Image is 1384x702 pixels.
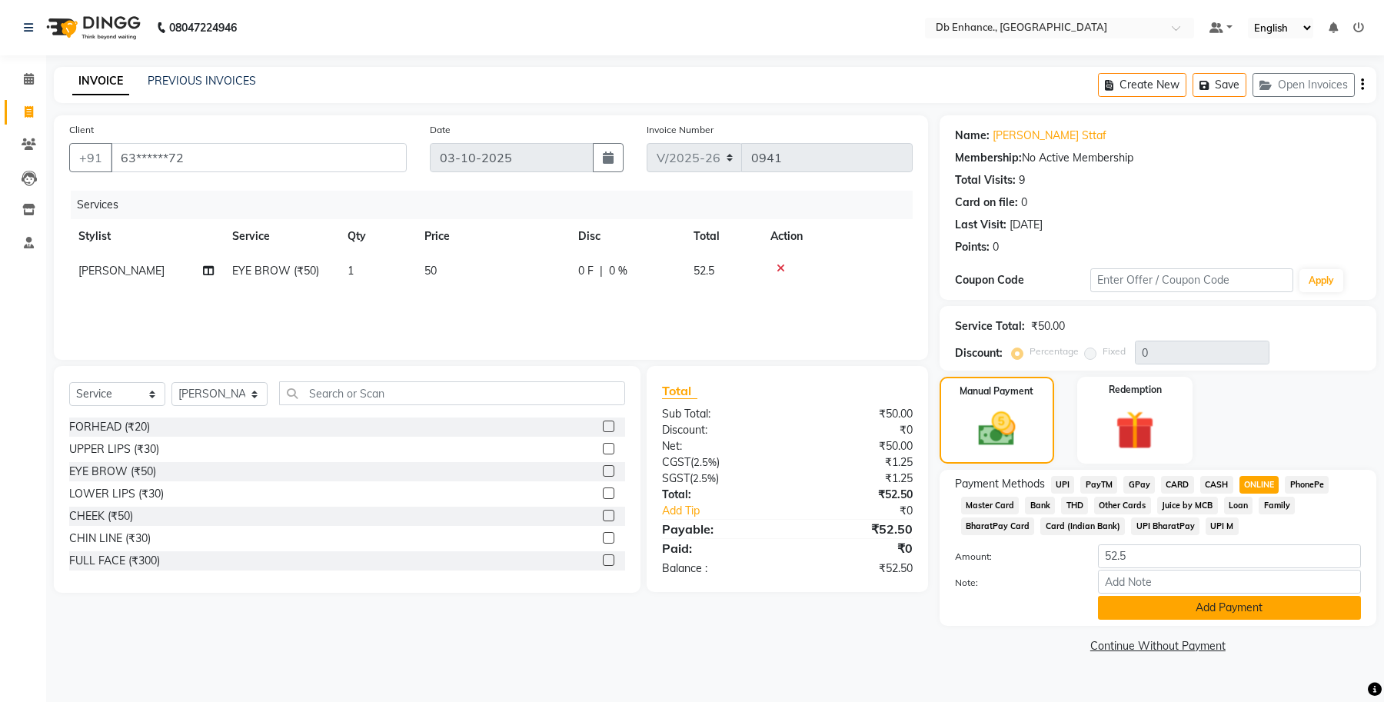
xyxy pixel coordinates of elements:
div: Total: [650,487,787,503]
span: UPI [1051,476,1075,494]
button: Apply [1299,269,1343,292]
span: Master Card [961,497,1020,514]
a: [PERSON_NAME] Sttaf [993,128,1106,144]
div: 9 [1019,172,1025,188]
label: Date [430,123,451,137]
th: Stylist [69,219,223,254]
span: SGST [662,471,690,485]
span: CASH [1200,476,1233,494]
span: 1 [348,264,354,278]
label: Invoice Number [647,123,714,137]
b: 08047224946 [169,6,237,49]
label: Client [69,123,94,137]
th: Disc [569,219,684,254]
label: Percentage [1030,344,1079,358]
img: _cash.svg [966,408,1027,451]
input: Amount [1098,544,1361,568]
div: ₹1.25 [787,454,924,471]
label: Amount: [943,550,1086,564]
div: Discount: [955,345,1003,361]
span: Family [1259,497,1295,514]
img: logo [39,6,145,49]
span: [PERSON_NAME] [78,264,165,278]
span: Loan [1224,497,1253,514]
span: 0 % [609,263,627,279]
span: Card (Indian Bank) [1040,517,1125,535]
input: Enter Offer / Coupon Code [1090,268,1293,292]
label: Redemption [1109,383,1162,397]
button: Add Payment [1098,596,1361,620]
div: UPPER LIPS (₹30) [69,441,159,457]
button: +91 [69,143,112,172]
span: GPay [1123,476,1155,494]
div: FULL FACE (₹300) [69,553,160,569]
div: LOWER LIPS (₹30) [69,486,164,502]
div: ₹52.50 [787,561,924,577]
label: Manual Payment [960,384,1033,398]
div: ₹52.50 [787,487,924,503]
div: ₹50.00 [787,438,924,454]
div: CHEEK (₹50) [69,508,133,524]
div: Payable: [650,520,787,538]
div: ₹50.00 [787,406,924,422]
th: Price [415,219,569,254]
span: 50 [424,264,437,278]
div: ( ) [650,471,787,487]
div: Sub Total: [650,406,787,422]
div: ₹0 [787,422,924,438]
div: ₹0 [810,503,923,519]
div: CHIN LINE (₹30) [69,531,151,547]
div: Total Visits: [955,172,1016,188]
div: Services [71,191,924,219]
span: Other Cards [1094,497,1151,514]
span: Payment Methods [955,476,1045,492]
span: PayTM [1080,476,1117,494]
button: Save [1193,73,1246,97]
th: Service [223,219,338,254]
div: No Active Membership [955,150,1361,166]
div: Balance : [650,561,787,577]
span: CGST [662,455,690,469]
span: ONLINE [1239,476,1279,494]
label: Fixed [1103,344,1126,358]
span: 52.5 [694,264,714,278]
div: 0 [1021,195,1027,211]
span: EYE BROW (₹50) [232,264,319,278]
a: Add Tip [650,503,810,519]
span: PhonePe [1285,476,1329,494]
div: ₹50.00 [1031,318,1065,334]
img: _gift.svg [1103,406,1166,454]
div: 0 [993,239,999,255]
span: BharatPay Card [961,517,1035,535]
a: INVOICE [72,68,129,95]
div: FORHEAD (₹20) [69,419,150,435]
button: Open Invoices [1253,73,1355,97]
div: Points: [955,239,990,255]
span: 2.5% [693,472,716,484]
span: UPI M [1206,517,1239,535]
a: PREVIOUS INVOICES [148,74,256,88]
span: UPI BharatPay [1131,517,1199,535]
span: Bank [1025,497,1055,514]
input: Search by Name/Mobile/Email/Code [111,143,407,172]
a: Continue Without Payment [943,638,1373,654]
div: Coupon Code [955,272,1090,288]
input: Search or Scan [279,381,625,405]
div: [DATE] [1010,217,1043,233]
span: CARD [1161,476,1194,494]
div: Net: [650,438,787,454]
span: Juice by MCB [1157,497,1218,514]
input: Add Note [1098,570,1361,594]
div: Discount: [650,422,787,438]
div: Paid: [650,539,787,557]
span: THD [1061,497,1088,514]
span: 0 F [578,263,594,279]
span: 2.5% [694,456,717,468]
div: Card on file: [955,195,1018,211]
button: Create New [1098,73,1186,97]
span: | [600,263,603,279]
div: ( ) [650,454,787,471]
div: Name: [955,128,990,144]
div: Membership: [955,150,1022,166]
th: Action [761,219,913,254]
